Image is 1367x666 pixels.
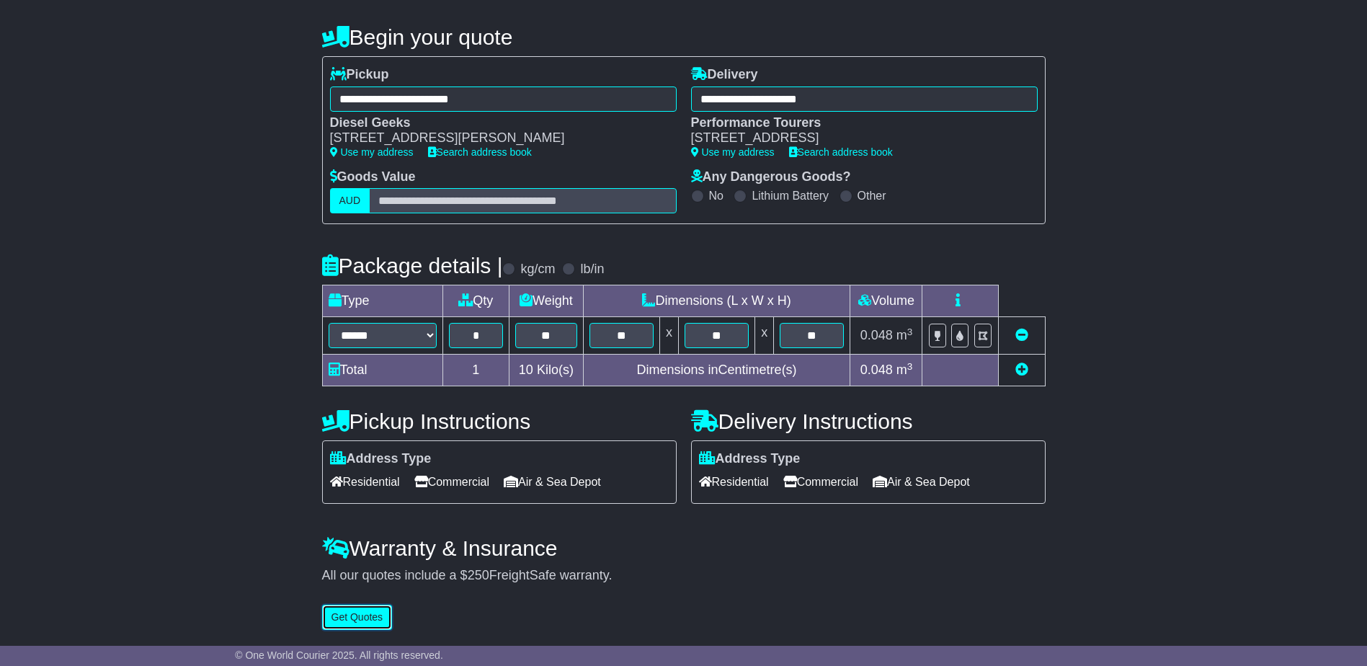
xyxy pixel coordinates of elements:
[699,471,769,493] span: Residential
[873,471,970,493] span: Air & Sea Depot
[709,189,723,203] label: No
[691,169,851,185] label: Any Dangerous Goods?
[428,146,532,158] a: Search address book
[850,285,922,317] td: Volume
[860,363,893,377] span: 0.048
[509,285,584,317] td: Weight
[691,115,1023,131] div: Performance Tourers
[520,262,555,277] label: kg/cm
[322,605,393,630] button: Get Quotes
[330,188,370,213] label: AUD
[468,568,489,582] span: 250
[330,115,662,131] div: Diesel Geeks
[699,451,801,467] label: Address Type
[907,361,913,372] sup: 3
[896,328,913,342] span: m
[583,355,850,386] td: Dimensions in Centimetre(s)
[659,317,678,355] td: x
[691,67,758,83] label: Delivery
[322,409,677,433] h4: Pickup Instructions
[783,471,858,493] span: Commercial
[330,67,389,83] label: Pickup
[907,327,913,337] sup: 3
[442,285,509,317] td: Qty
[691,130,1023,146] div: [STREET_ADDRESS]
[789,146,893,158] a: Search address book
[691,146,775,158] a: Use my address
[896,363,913,377] span: m
[442,355,509,386] td: 1
[860,328,893,342] span: 0.048
[330,451,432,467] label: Address Type
[322,254,503,277] h4: Package details |
[235,649,443,661] span: © One World Courier 2025. All rights reserved.
[1015,363,1028,377] a: Add new item
[858,189,886,203] label: Other
[752,189,829,203] label: Lithium Battery
[330,169,416,185] label: Goods Value
[330,146,414,158] a: Use my address
[322,568,1046,584] div: All our quotes include a $ FreightSafe warranty.
[583,285,850,317] td: Dimensions (L x W x H)
[755,317,774,355] td: x
[322,285,442,317] td: Type
[322,355,442,386] td: Total
[519,363,533,377] span: 10
[1015,328,1028,342] a: Remove this item
[330,471,400,493] span: Residential
[322,536,1046,560] h4: Warranty & Insurance
[504,471,601,493] span: Air & Sea Depot
[330,130,662,146] div: [STREET_ADDRESS][PERSON_NAME]
[580,262,604,277] label: lb/in
[509,355,584,386] td: Kilo(s)
[691,409,1046,433] h4: Delivery Instructions
[414,471,489,493] span: Commercial
[322,25,1046,49] h4: Begin your quote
